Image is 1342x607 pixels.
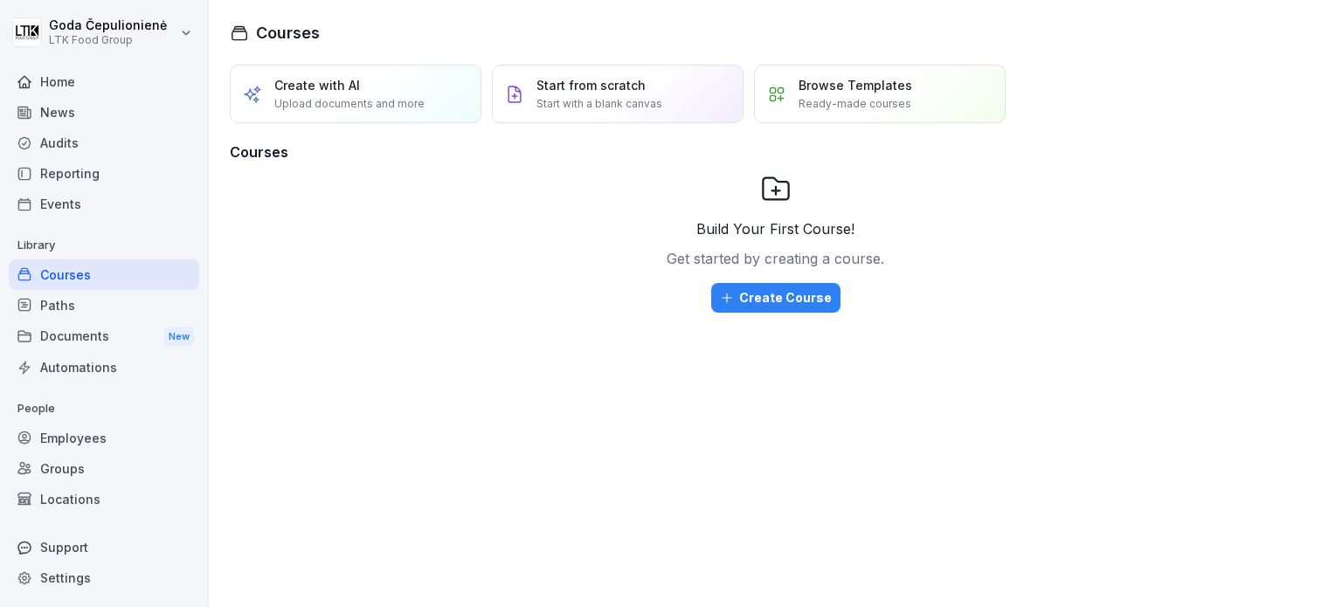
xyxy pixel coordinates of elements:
[256,21,320,45] h1: Courses
[536,76,646,94] p: Start from scratch
[9,189,199,219] a: Events
[9,259,199,290] a: Courses
[164,327,194,347] div: New
[274,96,425,112] p: Upload documents and more
[49,18,167,33] p: Goda Čepulionienė
[9,453,199,484] a: Groups
[720,288,832,307] div: Create Course
[9,66,199,97] a: Home
[536,96,662,112] p: Start with a blank canvas
[9,562,199,593] a: Settings
[9,321,199,353] div: Documents
[799,96,911,112] p: Ready-made courses
[274,76,360,94] p: Create with AI
[230,141,1321,162] h3: Courses
[9,97,199,128] a: News
[9,321,199,353] a: DocumentsNew
[9,423,199,453] a: Employees
[9,128,199,158] a: Audits
[9,231,199,259] p: Library
[696,218,854,239] p: Build Your First Course!
[9,532,199,562] div: Support
[667,248,884,269] p: Get started by creating a course.
[9,158,199,189] a: Reporting
[9,484,199,514] a: Locations
[9,352,199,383] a: Automations
[9,290,199,321] a: Paths
[9,395,199,423] p: People
[711,283,840,313] button: Create Course
[49,34,167,46] p: LTK Food Group
[799,76,912,94] p: Browse Templates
